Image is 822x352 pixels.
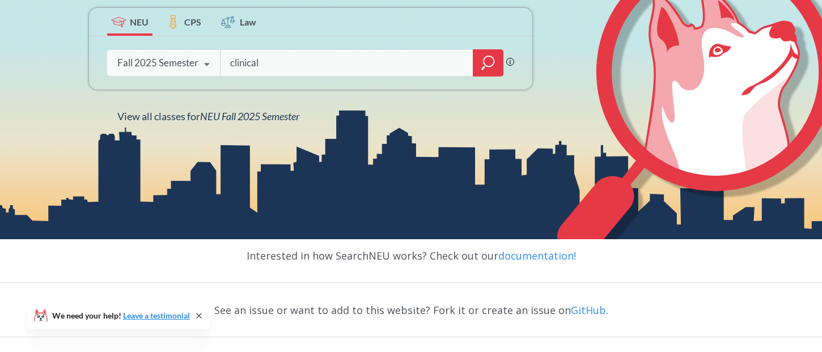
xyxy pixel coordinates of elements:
a: documentation! [498,249,576,262]
span: NEU Fall 2025 Semester [200,110,299,122]
span: Law [240,15,256,28]
input: Class, professor, course number, "phrase" [229,51,465,75]
span: NEU [130,15,149,28]
div: magnifying glass [473,49,503,77]
div: Fall 2025 Semester [117,57,198,69]
span: CPS [184,15,201,28]
svg: magnifying glass [481,55,495,71]
span: View all classes for [117,110,299,122]
a: GitHub [571,303,606,317]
